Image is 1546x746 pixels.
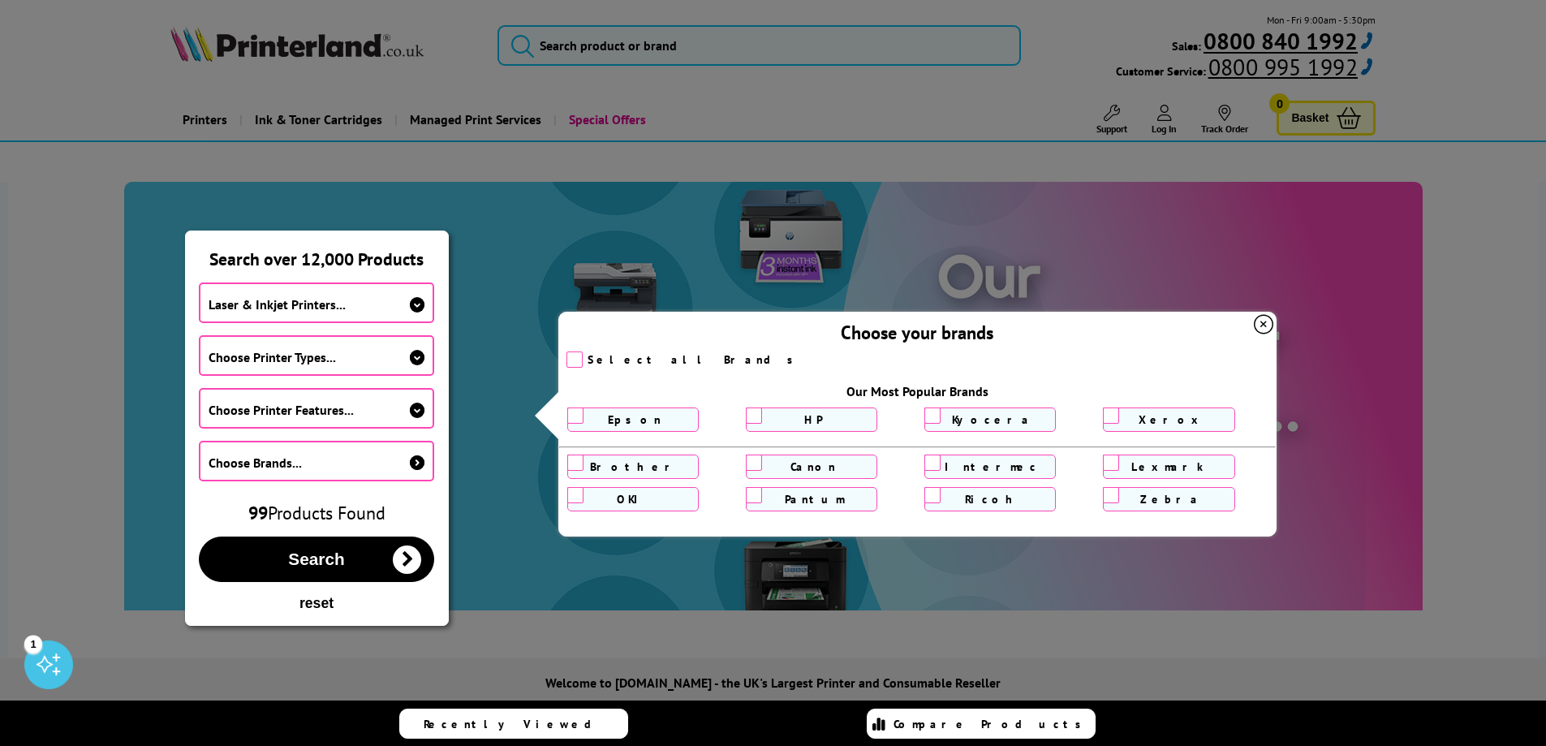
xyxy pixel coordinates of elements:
label: Canon [751,459,872,474]
a: Recently Viewed [399,709,628,739]
button: Search [199,537,435,582]
label: Brother [572,459,694,474]
span: 99 [248,502,268,524]
span: Laser & Inkjet Printers... [209,296,346,313]
span: Search [288,550,344,569]
button: reset [199,594,435,613]
label: Pantum [751,492,872,507]
label: Xerox [1108,412,1229,427]
span: Recently Viewed [424,717,608,731]
span: Our Most Popular Brands [559,383,1276,399]
label: Zebra [1108,492,1229,507]
label: Select all Brands [588,352,802,367]
label: Ricoh [929,492,1051,507]
label: HP [751,412,872,427]
div: 1 [24,635,42,653]
span: Compare Products [894,717,1090,731]
span: Choose Printer Types... [209,349,336,365]
a: Compare Products [867,709,1096,739]
label: Lexmark [1108,459,1229,474]
label: Intermec [929,459,1051,474]
h4: Choose your brands [559,313,1276,344]
div: Search over 12,000 Products [186,231,448,270]
span: Choose Brands... [209,455,302,471]
label: Kyocera [929,412,1051,427]
div: Products Found [199,502,435,524]
span: Choose Printer Features... [209,402,354,418]
label: Epson [572,412,694,427]
label: OKI [572,492,694,507]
